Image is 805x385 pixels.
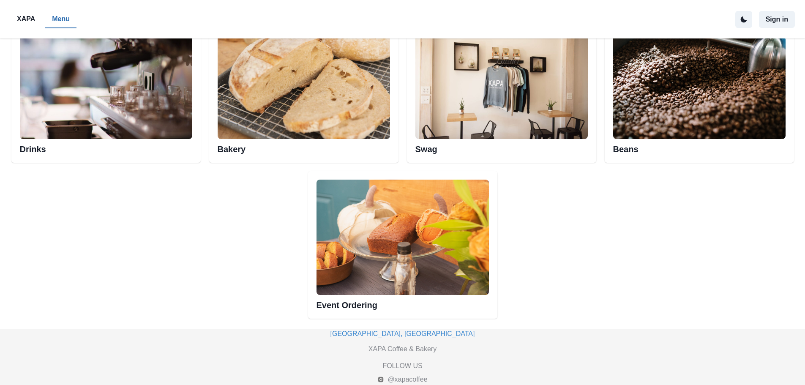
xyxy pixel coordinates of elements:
a: [GEOGRAPHIC_DATA], [GEOGRAPHIC_DATA] [330,330,475,337]
div: Event Ordering [308,171,497,318]
h2: Drinks [20,139,192,154]
h2: Swag [415,139,588,154]
h2: Event Ordering [317,295,489,310]
p: XAPA Coffee & Bakery [368,344,437,354]
p: FOLLOW US [382,361,422,371]
h2: Beans [613,139,786,154]
div: Esspresso machineDrinks [11,16,201,163]
button: Sign in [759,11,795,28]
img: Esspresso machine [20,24,192,139]
p: Menu [52,14,70,24]
p: XAPA [17,14,35,24]
div: Bakery [209,16,398,163]
div: Beans [605,16,794,163]
button: active dark theme mode [735,11,752,28]
div: Swag [407,16,596,163]
a: @xapacoffee [377,374,427,385]
h2: Bakery [218,139,390,154]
